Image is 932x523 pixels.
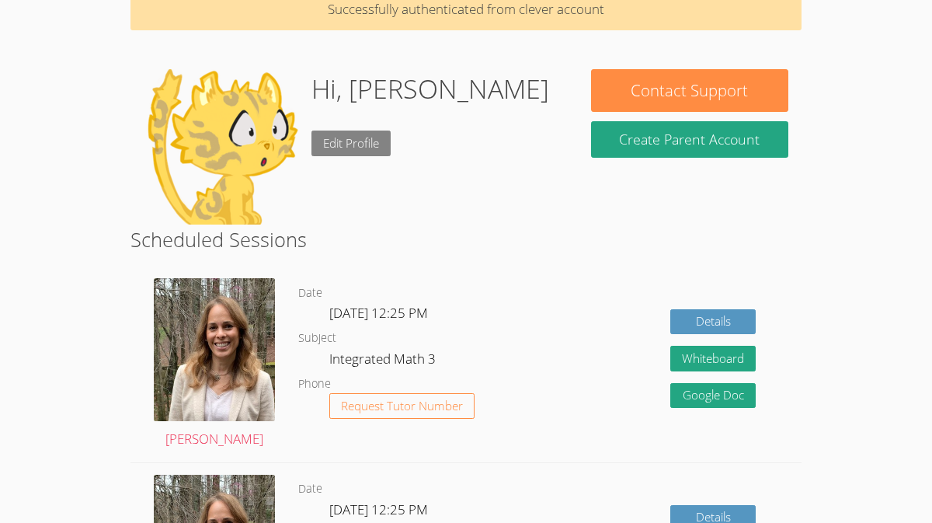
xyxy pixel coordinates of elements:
[329,348,439,375] dd: Integrated Math 3
[591,121,788,158] button: Create Parent Account
[670,346,756,371] button: Whiteboard
[298,375,331,394] dt: Phone
[154,278,275,421] img: avatar.png
[670,383,756,409] a: Google Doc
[329,393,475,419] button: Request Tutor Number
[154,278,275,450] a: [PERSON_NAME]
[298,329,336,348] dt: Subject
[311,69,549,109] h1: Hi, [PERSON_NAME]
[311,131,391,156] a: Edit Profile
[341,400,463,412] span: Request Tutor Number
[130,225,802,254] h2: Scheduled Sessions
[329,304,428,322] span: [DATE] 12:25 PM
[591,69,788,112] button: Contact Support
[144,69,299,225] img: default.png
[670,309,756,335] a: Details
[298,479,322,499] dt: Date
[298,284,322,303] dt: Date
[329,500,428,518] span: [DATE] 12:25 PM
